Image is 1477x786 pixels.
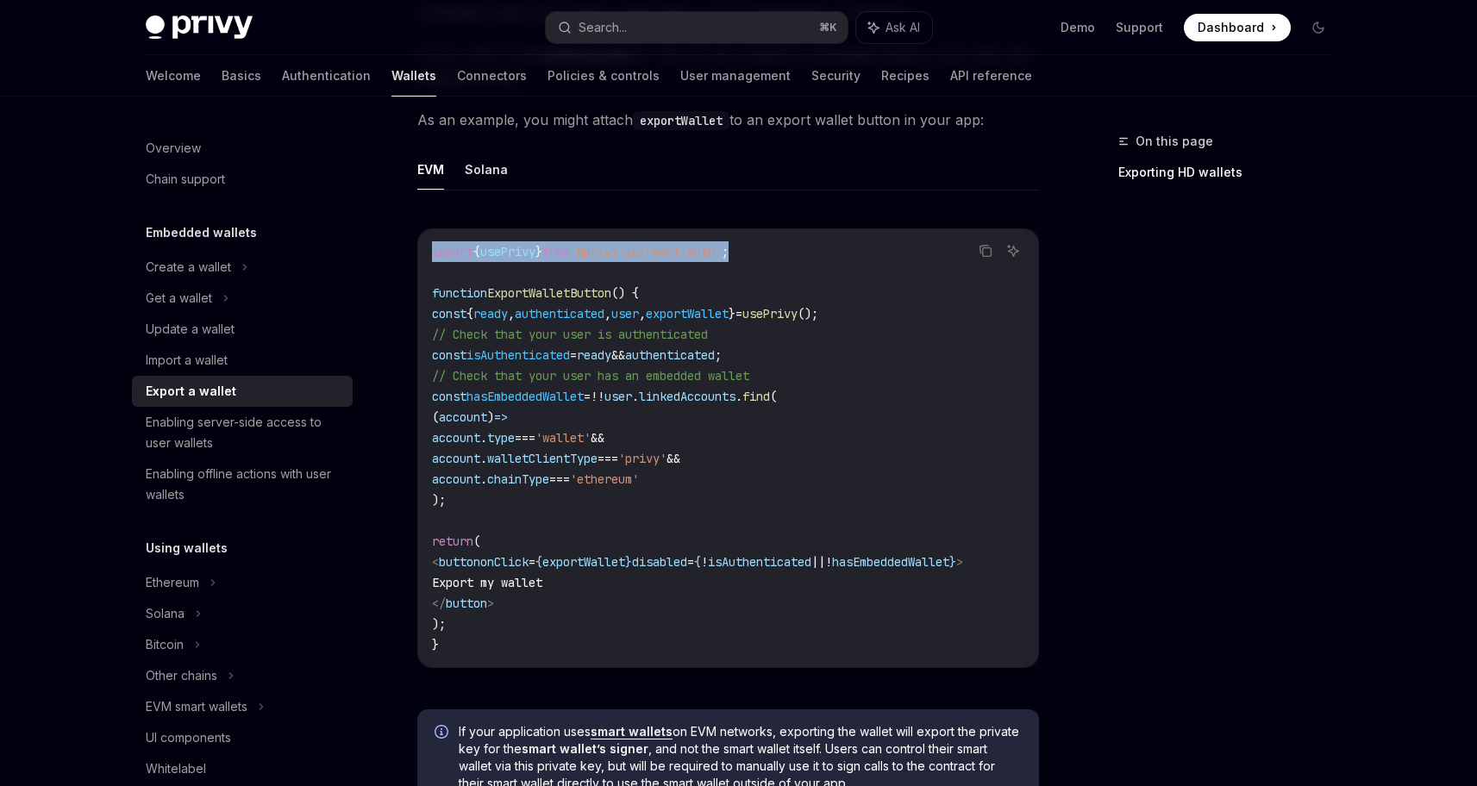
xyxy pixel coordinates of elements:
[856,12,932,43] button: Ask AI
[446,596,487,611] span: button
[146,727,231,748] div: UI components
[811,554,825,570] span: ||
[432,306,466,321] span: const
[132,345,353,376] a: Import a wallet
[466,347,570,363] span: isAuthenticated
[480,430,487,446] span: .
[742,389,770,404] span: find
[132,164,353,195] a: Chain support
[222,55,261,97] a: Basics
[832,554,949,570] span: hasEmbeddedWallet
[432,575,542,590] span: Export my wallet
[132,458,353,510] a: Enabling offline actions with user wallets
[146,634,184,655] div: Bitcoin
[432,492,446,508] span: );
[625,347,715,363] span: authenticated
[146,538,228,558] h5: Using wallets
[480,244,535,259] span: usePrivy
[432,285,487,301] span: function
[432,451,480,466] span: account
[146,319,235,340] div: Update a wallet
[680,55,791,97] a: User management
[694,554,701,570] span: {
[1118,159,1346,186] a: Exporting HD wallets
[886,19,920,36] span: Ask AI
[146,381,236,402] div: Export a wallet
[632,389,639,404] span: .
[146,412,342,453] div: Enabling server-side access to user wallets
[956,554,963,570] span: >
[604,389,632,404] span: user
[591,430,604,446] span: &&
[132,722,353,753] a: UI components
[432,368,749,384] span: // Check that your user has an embedded wallet
[508,306,515,321] span: ,
[432,637,439,652] span: }
[687,554,694,570] span: =
[604,306,611,321] span: ,
[146,758,206,779] div: Whitelabel
[950,55,1032,97] a: API reference
[432,533,473,549] span: return
[570,471,639,487] span: 'ethereum'
[473,533,480,549] span: (
[487,596,494,611] span: >
[548,55,660,97] a: Policies & controls
[417,149,444,190] button: EVM
[1061,19,1095,36] a: Demo
[770,389,777,404] span: (
[722,244,729,259] span: ;
[735,306,742,321] span: =
[432,327,708,342] span: // Check that your user is authenticated
[473,244,480,259] span: {
[646,306,729,321] span: exportWallet
[667,451,680,466] span: &&
[515,430,535,446] span: ===
[881,55,929,97] a: Recipes
[487,430,515,446] span: type
[282,55,371,97] a: Authentication
[535,430,591,446] span: 'wallet'
[432,471,480,487] span: account
[974,240,997,262] button: Copy the contents from the code block
[549,471,570,487] span: ===
[1305,14,1332,41] button: Toggle dark mode
[611,306,639,321] span: user
[487,471,549,487] span: chainType
[515,306,604,321] span: authenticated
[625,554,632,570] span: }
[146,603,185,624] div: Solana
[432,347,466,363] span: const
[146,665,217,686] div: Other chains
[146,55,201,97] a: Welcome
[146,222,257,243] h5: Embedded wallets
[701,554,708,570] span: !
[432,616,446,632] span: );
[466,306,473,321] span: {
[146,257,231,278] div: Create a wallet
[435,725,452,742] svg: Info
[632,554,687,570] span: disabled
[432,409,439,425] span: (
[439,554,480,570] span: button
[639,306,646,321] span: ,
[439,409,487,425] span: account
[598,451,618,466] span: ===
[146,138,201,159] div: Overview
[480,554,529,570] span: onClick
[570,244,722,259] span: '@privy-io/react-auth'
[611,285,639,301] span: () {
[146,169,225,190] div: Chain support
[577,347,611,363] span: ready
[535,554,542,570] span: {
[798,306,818,321] span: ();
[432,244,473,259] span: import
[132,407,353,458] a: Enabling server-side access to user wallets
[611,347,625,363] span: &&
[391,55,436,97] a: Wallets
[591,724,673,739] a: smart wallets
[146,350,228,371] div: Import a wallet
[457,55,527,97] a: Connectors
[708,554,811,570] span: isAuthenticated
[570,347,577,363] span: =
